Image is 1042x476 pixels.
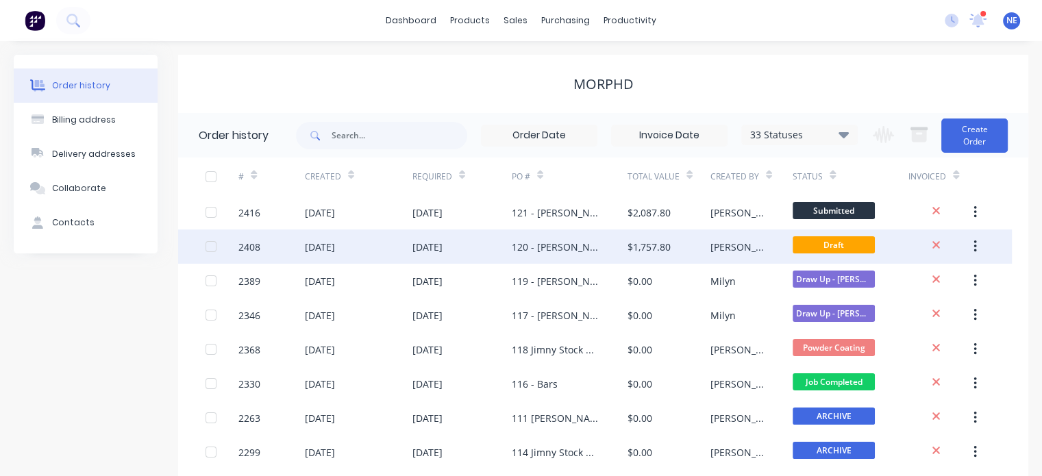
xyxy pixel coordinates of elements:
[628,445,652,460] div: $0.00
[512,205,600,220] div: 121 - [PERSON_NAME]
[628,158,710,195] div: Total Value
[305,342,335,357] div: [DATE]
[628,205,671,220] div: $2,087.80
[305,308,335,323] div: [DATE]
[710,411,766,425] div: [PERSON_NAME]
[332,122,467,149] input: Search...
[793,271,875,288] span: Draw Up - [PERSON_NAME]
[14,103,158,137] button: Billing address
[710,205,766,220] div: [PERSON_NAME]
[793,171,823,183] div: Status
[628,240,671,254] div: $1,757.80
[52,182,106,195] div: Collaborate
[52,79,110,92] div: Order history
[238,205,260,220] div: 2416
[710,308,736,323] div: Milyn
[305,171,341,183] div: Created
[412,171,452,183] div: Required
[52,114,116,126] div: Billing address
[25,10,45,31] img: Factory
[14,205,158,240] button: Contacts
[710,342,766,357] div: [PERSON_NAME]
[443,10,497,31] div: products
[52,216,95,229] div: Contacts
[628,342,652,357] div: $0.00
[941,118,1008,153] button: Create Order
[710,240,766,254] div: [PERSON_NAME]
[412,445,443,460] div: [DATE]
[1006,14,1017,27] span: NE
[412,342,443,357] div: [DATE]
[710,445,766,460] div: [PERSON_NAME]
[512,377,558,391] div: 116 - Bars
[305,411,335,425] div: [DATE]
[238,377,260,391] div: 2330
[628,274,652,288] div: $0.00
[793,305,875,322] span: Draw Up - [PERSON_NAME]
[305,377,335,391] div: [DATE]
[710,158,793,195] div: Created By
[238,445,260,460] div: 2299
[512,274,600,288] div: 119 - [PERSON_NAME]
[412,205,443,220] div: [DATE]
[52,148,136,160] div: Delivery addresses
[412,274,443,288] div: [DATE]
[497,10,534,31] div: sales
[710,274,736,288] div: Milyn
[793,442,875,459] span: ARCHIVE
[742,127,857,142] div: 33 Statuses
[512,342,600,357] div: 118 Jimny Stock Order #8
[793,158,908,195] div: Status
[512,445,600,460] div: 114 Jimny Stock Order #7
[305,240,335,254] div: [DATE]
[628,377,652,391] div: $0.00
[597,10,663,31] div: productivity
[710,377,766,391] div: [PERSON_NAME]
[412,308,443,323] div: [DATE]
[14,137,158,171] button: Delivery addresses
[628,171,680,183] div: Total Value
[412,411,443,425] div: [DATE]
[612,125,727,146] input: Invoice Date
[793,408,875,425] span: ARCHIVE
[628,308,652,323] div: $0.00
[305,205,335,220] div: [DATE]
[908,158,975,195] div: Invoiced
[482,125,597,146] input: Order Date
[305,445,335,460] div: [DATE]
[14,171,158,205] button: Collaborate
[305,158,412,195] div: Created
[412,377,443,391] div: [DATE]
[238,171,244,183] div: #
[238,240,260,254] div: 2408
[628,411,652,425] div: $0.00
[908,171,946,183] div: Invoiced
[412,158,512,195] div: Required
[710,171,759,183] div: Created By
[793,236,875,253] span: Draft
[238,308,260,323] div: 2346
[793,202,875,219] span: Submitted
[793,339,875,356] span: Powder Coating
[512,158,628,195] div: PO #
[199,127,269,144] div: Order history
[512,411,600,425] div: 111 [PERSON_NAME]'s Jimny
[238,411,260,425] div: 2263
[14,68,158,103] button: Order history
[573,76,634,92] div: MORPHD
[238,342,260,357] div: 2368
[793,373,875,390] span: Job Completed
[512,308,600,323] div: 117 - [PERSON_NAME]
[512,171,530,183] div: PO #
[534,10,597,31] div: purchasing
[305,274,335,288] div: [DATE]
[379,10,443,31] a: dashboard
[238,274,260,288] div: 2389
[512,240,600,254] div: 120 - [PERSON_NAME]
[238,158,305,195] div: #
[412,240,443,254] div: [DATE]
